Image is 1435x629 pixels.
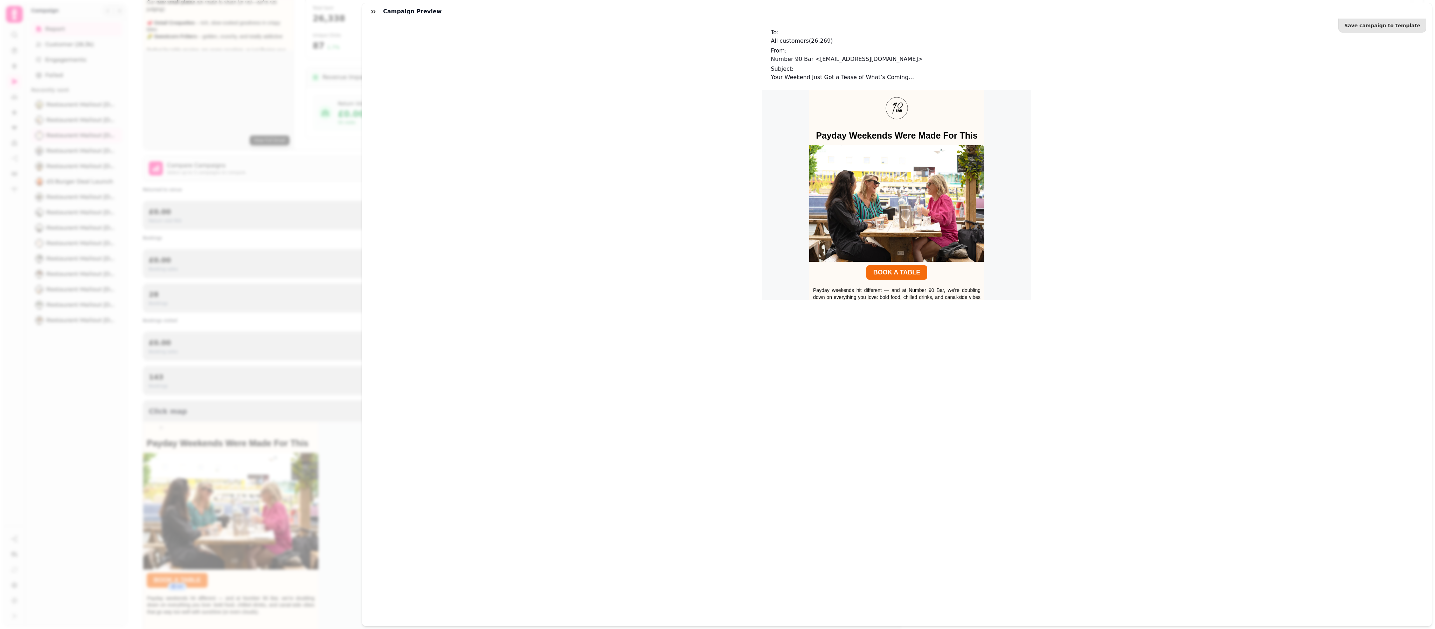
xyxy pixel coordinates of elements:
[1344,23,1420,28] span: Save campaign to template
[771,47,1023,55] p: From:
[383,7,444,16] h3: Campaign preview
[51,197,218,217] p: Payday weekends hit different — and at Number 90 Bar, we’re doubling down on everything you love:...
[771,37,1023,45] p: All customers ( 26,269 )
[771,55,1023,63] p: Number 90 Bar <[EMAIL_ADDRESS][DOMAIN_NAME]>
[762,90,1031,300] iframe: email-window-popup
[771,73,1023,82] p: Your Weekend Just Got a Tease of What’s Coming…
[771,65,1023,73] p: Subject:
[1338,19,1426,33] button: Save campaign to template
[771,28,1023,37] p: To:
